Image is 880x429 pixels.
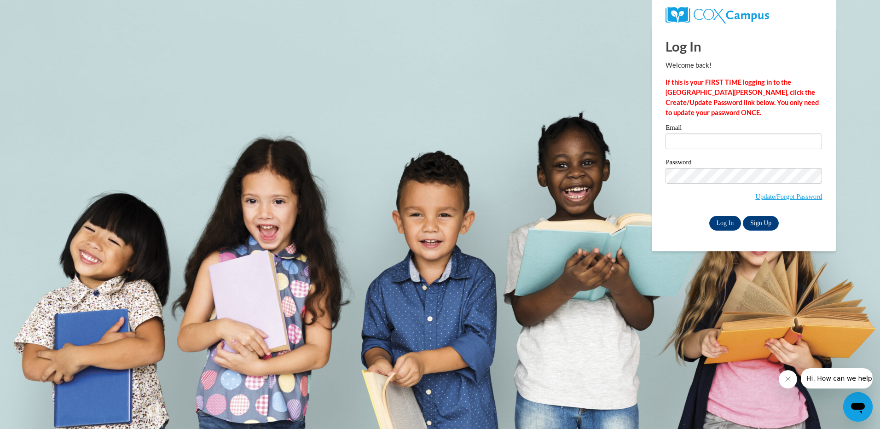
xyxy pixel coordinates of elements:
[666,60,822,70] p: Welcome back!
[779,370,797,388] iframe: Close message
[6,6,75,14] span: Hi. How can we help?
[666,124,822,133] label: Email
[709,216,741,231] input: Log In
[755,193,822,200] a: Update/Forgot Password
[666,159,822,168] label: Password
[801,368,873,388] iframe: Message from company
[843,392,873,422] iframe: Button to launch messaging window
[666,78,819,116] strong: If this is your FIRST TIME logging in to the [GEOGRAPHIC_DATA][PERSON_NAME], click the Create/Upd...
[666,37,822,56] h1: Log In
[666,7,822,23] a: COX Campus
[743,216,779,231] a: Sign Up
[666,7,769,23] img: COX Campus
